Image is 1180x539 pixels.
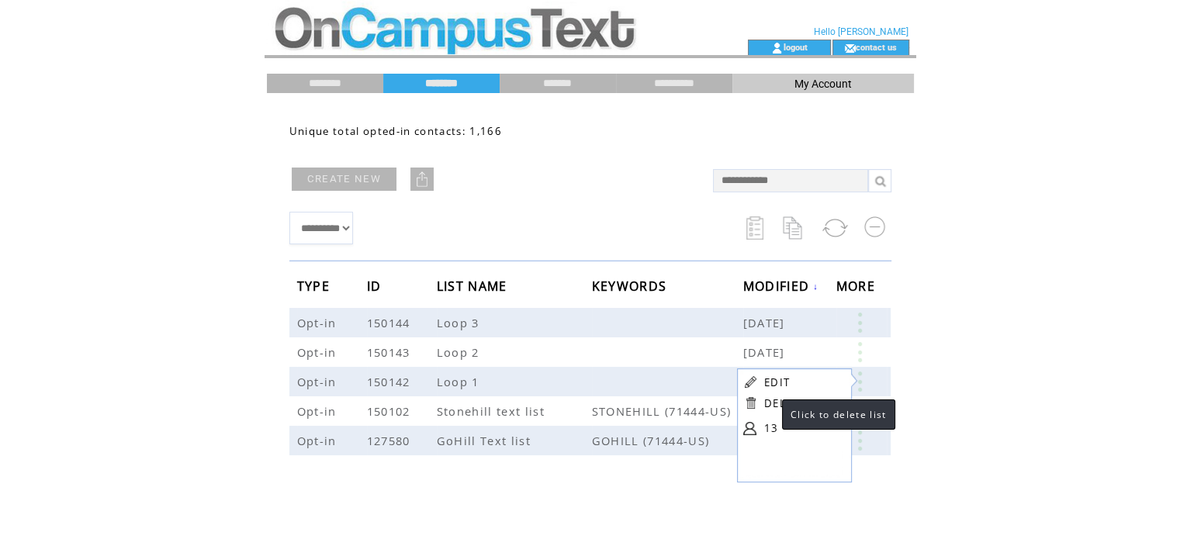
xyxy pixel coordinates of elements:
[743,282,819,291] a: MODIFIED↓
[367,403,414,419] span: 150102
[367,344,414,360] span: 150143
[414,171,430,187] img: upload.png
[437,433,535,448] span: GoHill Text list
[814,26,908,37] span: Hello [PERSON_NAME]
[297,315,341,330] span: Opt-in
[764,396,805,410] a: DELETE
[592,403,743,419] span: STONEHILL (71444-US)
[367,274,386,302] span: ID
[437,315,483,330] span: Loop 3
[367,433,414,448] span: 127580
[743,274,814,302] span: MODIFIED
[783,42,807,52] a: logout
[297,274,334,302] span: TYPE
[592,281,671,290] a: KEYWORDS
[791,408,887,421] span: Click to delete list
[592,433,743,448] span: GOHILL (71444-US)
[836,274,879,302] span: MORE
[437,403,548,419] span: Stonehill text list
[437,281,511,290] a: LIST NAME
[764,375,790,389] a: EDIT
[856,42,897,52] a: contact us
[297,374,341,389] span: Opt-in
[764,416,842,440] a: 13
[292,168,396,191] a: CREATE NEW
[289,124,502,138] span: Unique total opted-in contacts: 1,166
[437,344,483,360] span: Loop 2
[297,344,341,360] span: Opt-in
[297,281,334,290] a: TYPE
[437,374,483,389] span: Loop 1
[743,315,789,330] span: [DATE]
[794,78,852,90] span: My Account
[771,42,783,54] img: account_icon.gif
[437,274,511,302] span: LIST NAME
[297,403,341,419] span: Opt-in
[367,315,414,330] span: 150144
[743,344,789,360] span: [DATE]
[297,433,341,448] span: Opt-in
[367,374,414,389] span: 150142
[367,281,386,290] a: ID
[844,42,856,54] img: contact_us_icon.gif
[592,274,671,302] span: KEYWORDS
